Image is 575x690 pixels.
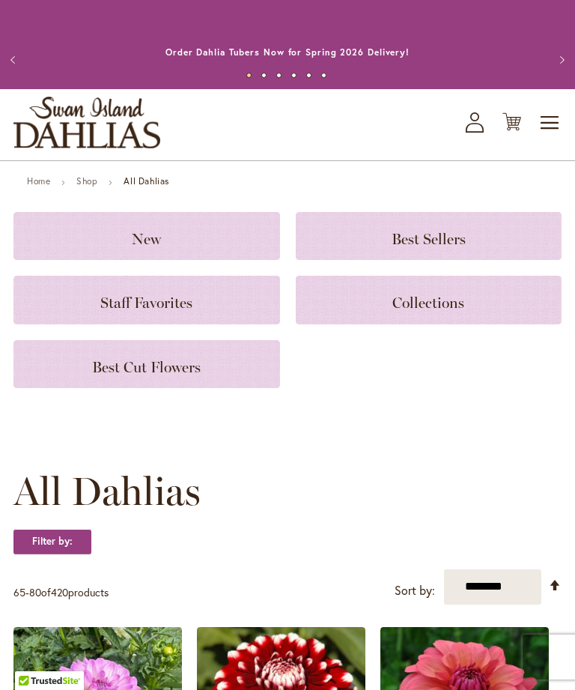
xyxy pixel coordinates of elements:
span: Best Cut Flowers [92,358,201,376]
span: 420 [51,585,68,599]
a: Best Sellers [296,212,562,260]
button: 3 of 6 [276,73,282,78]
span: Best Sellers [392,230,466,248]
a: Best Cut Flowers [13,340,280,388]
span: All Dahlias [13,469,201,514]
label: Sort by: [395,577,435,605]
button: Next [545,45,575,75]
a: Shop [76,175,97,187]
button: 2 of 6 [261,73,267,78]
button: 1 of 6 [246,73,252,78]
a: New [13,212,280,260]
p: - of products [13,581,109,605]
iframe: Launch Accessibility Center [11,637,53,679]
span: Collections [392,294,464,312]
span: 80 [29,585,41,599]
button: 6 of 6 [321,73,326,78]
a: Order Dahlia Tubers Now for Spring 2026 Delivery! [165,46,410,58]
span: 65 [13,585,25,599]
button: 4 of 6 [291,73,296,78]
span: Staff Favorites [100,294,192,312]
a: Home [27,175,50,187]
a: Collections [296,276,562,324]
a: Staff Favorites [13,276,280,324]
span: New [132,230,161,248]
a: store logo [13,97,160,148]
strong: Filter by: [13,529,91,554]
strong: All Dahlias [124,175,169,187]
button: 5 of 6 [306,73,311,78]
